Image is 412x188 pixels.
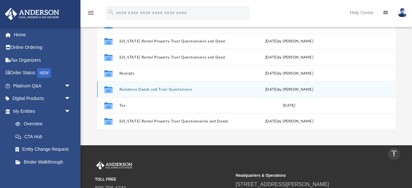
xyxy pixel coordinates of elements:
[119,55,230,59] button: [US_STATE] Rental Property Trust Questionnaire and Deed
[108,9,115,16] i: search
[5,54,80,67] a: Tax Organizers
[3,8,61,20] img: Anderson Advisors Platinum Portal
[119,119,230,123] button: [US_STATE] Rental Property Trust Questionnaires and Deeds
[233,54,345,60] div: [DATE] by [PERSON_NAME]
[119,39,230,43] button: [US_STATE] Rental Property Trust Questionnaire and Deed
[390,150,398,157] i: vertical_align_top
[87,9,95,17] i: menu
[5,92,80,105] a: Digital Productsarrow_drop_down
[119,71,230,76] button: Receipts
[233,38,345,44] div: [DATE] by [PERSON_NAME]
[64,105,77,118] span: arrow_drop_down
[236,182,329,187] a: [STREET_ADDRESS][PERSON_NAME]
[233,70,345,76] div: [DATE] by [PERSON_NAME]
[9,143,80,156] a: Entity Change Request
[233,22,345,28] div: [DATE] by ABA_NEST_APP
[5,67,80,80] a: Order StatusNEW
[5,79,80,92] a: Platinum Q&Aarrow_drop_down
[9,118,80,130] a: Overview
[64,92,77,105] span: arrow_drop_down
[5,41,80,54] a: Online Ordering
[233,86,345,92] div: [DATE] by [PERSON_NAME]
[387,147,401,161] a: vertical_align_top
[64,79,77,93] span: arrow_drop_down
[236,173,372,178] small: Headquarters & Operations
[87,12,95,17] a: menu
[119,23,230,27] button: Mail
[119,87,230,92] button: Residence Deeds and Trust Questionaire
[233,103,345,108] div: [DATE]
[95,161,134,170] img: Anderson Advisors Platinum Portal
[9,156,80,168] a: Binder Walkthrough
[119,103,230,108] button: Tax
[398,8,407,17] img: User Pic
[37,68,51,78] div: NEW
[95,176,231,182] small: TOLL FREE
[9,130,80,143] a: CTA Hub
[5,28,80,41] a: Home
[5,105,80,118] a: My Entitiesarrow_drop_down
[233,119,345,124] div: [DATE] by [PERSON_NAME]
